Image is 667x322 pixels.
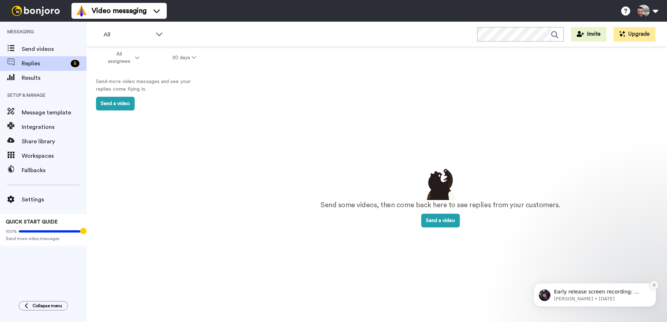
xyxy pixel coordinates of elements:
button: Dismiss notification [127,46,136,55]
p: Early release screen recording: We've been working on a new plugin for [PERSON_NAME] that is goin... [31,54,125,61]
div: message notification from Matt, 280w ago. Early release screen recording: We've been working on a... [11,48,134,72]
button: Invite [571,27,606,42]
span: Collapse menu [32,303,62,309]
span: 100% [6,229,17,234]
span: QUICK START GUIDE [6,219,58,225]
a: Send a video [421,218,460,223]
button: Upgrade [614,27,655,42]
div: Tooltip anchor [80,228,87,234]
span: Share library [22,137,87,146]
p: Send some videos, then come back here to see replies from your customers. [321,200,560,210]
button: 30 days [156,51,213,64]
span: All assignees [104,51,134,65]
img: results-emptystates.png [422,167,458,200]
button: Collapse menu [19,301,68,310]
span: Message template [22,108,87,117]
button: All assignees [88,48,156,68]
img: bj-logo-header-white.svg [9,6,63,16]
button: Send a video [421,214,460,227]
span: Workspaces [22,152,87,160]
span: Integrations [22,123,87,131]
img: Profile image for Matt [16,55,28,66]
span: Send more video messages [6,236,81,241]
span: Replies [22,59,68,68]
div: 8 [71,60,79,67]
iframe: Intercom notifications message [523,235,667,318]
span: Video messaging [92,6,147,16]
button: Send a video [96,97,135,110]
span: Send videos [22,45,87,53]
span: All [104,30,152,39]
span: Fallbacks [22,166,87,175]
span: Results [22,74,87,82]
p: Send more video messages and see your replies come flying in. [96,78,204,93]
img: vm-color.svg [76,5,87,17]
span: Settings [22,195,87,204]
p: Message from Matt, sent 280w ago [31,61,125,68]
